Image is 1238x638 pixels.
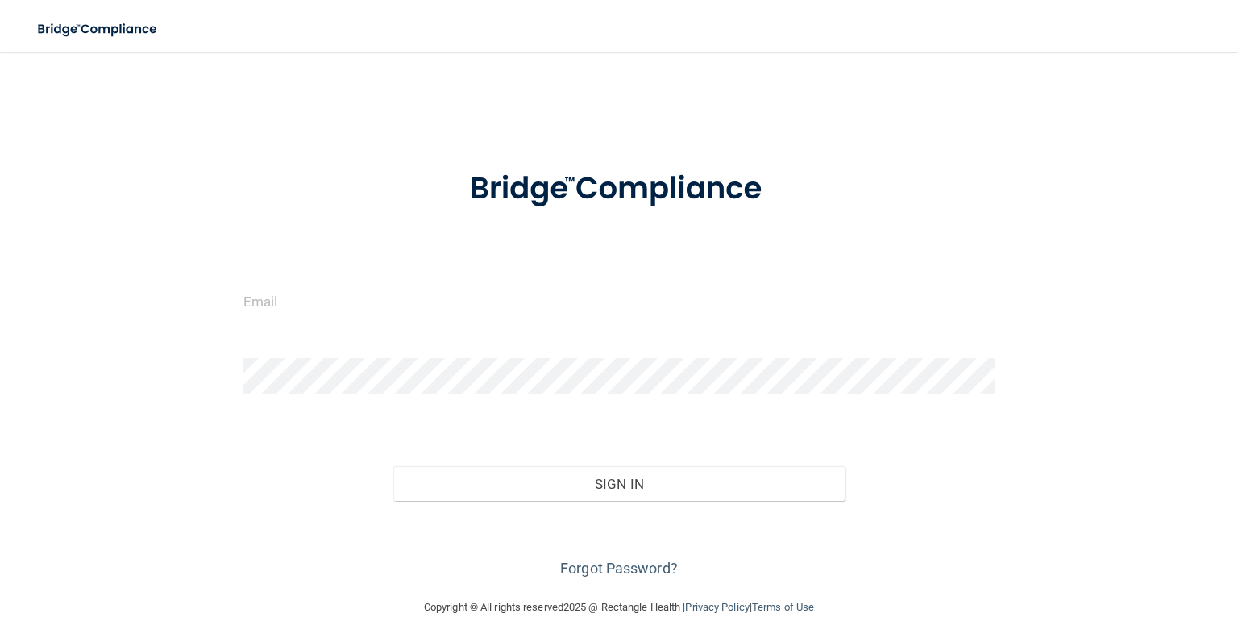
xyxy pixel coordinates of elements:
[560,560,678,577] a: Forgot Password?
[752,601,814,613] a: Terms of Use
[685,601,749,613] a: Privacy Policy
[325,582,913,633] div: Copyright © All rights reserved 2025 @ Rectangle Health | |
[24,13,172,46] img: bridge_compliance_login_screen.278c3ca4.svg
[243,283,995,319] input: Email
[393,466,844,502] button: Sign In
[438,148,801,230] img: bridge_compliance_login_screen.278c3ca4.svg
